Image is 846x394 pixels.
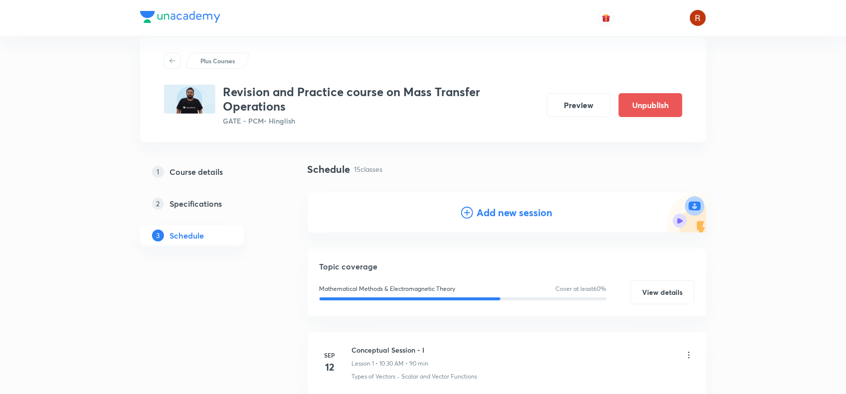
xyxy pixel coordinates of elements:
[140,194,276,214] a: 2Specifications
[152,230,164,242] p: 3
[320,261,694,272] h5: Topic coverage
[200,56,235,65] p: Plus Courses
[140,162,276,182] a: 1Course details
[320,360,340,375] h4: 12
[619,93,682,117] button: Unpublish
[354,164,383,174] p: 15 classes
[170,166,223,178] h5: Course details
[689,9,706,26] img: Rupsha chowdhury
[223,85,539,114] h3: Revision and Practice course on Mass Transfer Operations
[152,198,164,210] p: 2
[631,280,694,304] button: View details
[352,372,396,381] p: Types of Vectors
[402,372,478,381] p: Scalar and Vector Functions
[547,93,611,117] button: Preview
[170,230,204,242] h5: Schedule
[556,284,607,293] p: Cover at least 60 %
[602,13,611,22] img: avatar
[320,351,340,360] h6: Sep
[667,193,706,233] img: Add
[164,85,215,114] img: D96B43F3-2DD0-4765-BA46-009B33886E58_plus.png
[140,11,220,23] img: Company Logo
[223,116,539,126] p: GATE - PCM • Hinglish
[152,166,164,178] p: 1
[320,284,456,293] p: Mathematical Methods & Electromagnetic Theory
[398,372,400,381] div: ·
[352,345,429,355] h6: Conceptual Session - I
[477,205,553,220] h4: Add new session
[140,11,220,25] a: Company Logo
[598,10,614,26] button: avatar
[352,359,429,368] p: Lesson 1 • 10:30 AM • 90 min
[170,198,222,210] h5: Specifications
[308,162,350,177] h4: Schedule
